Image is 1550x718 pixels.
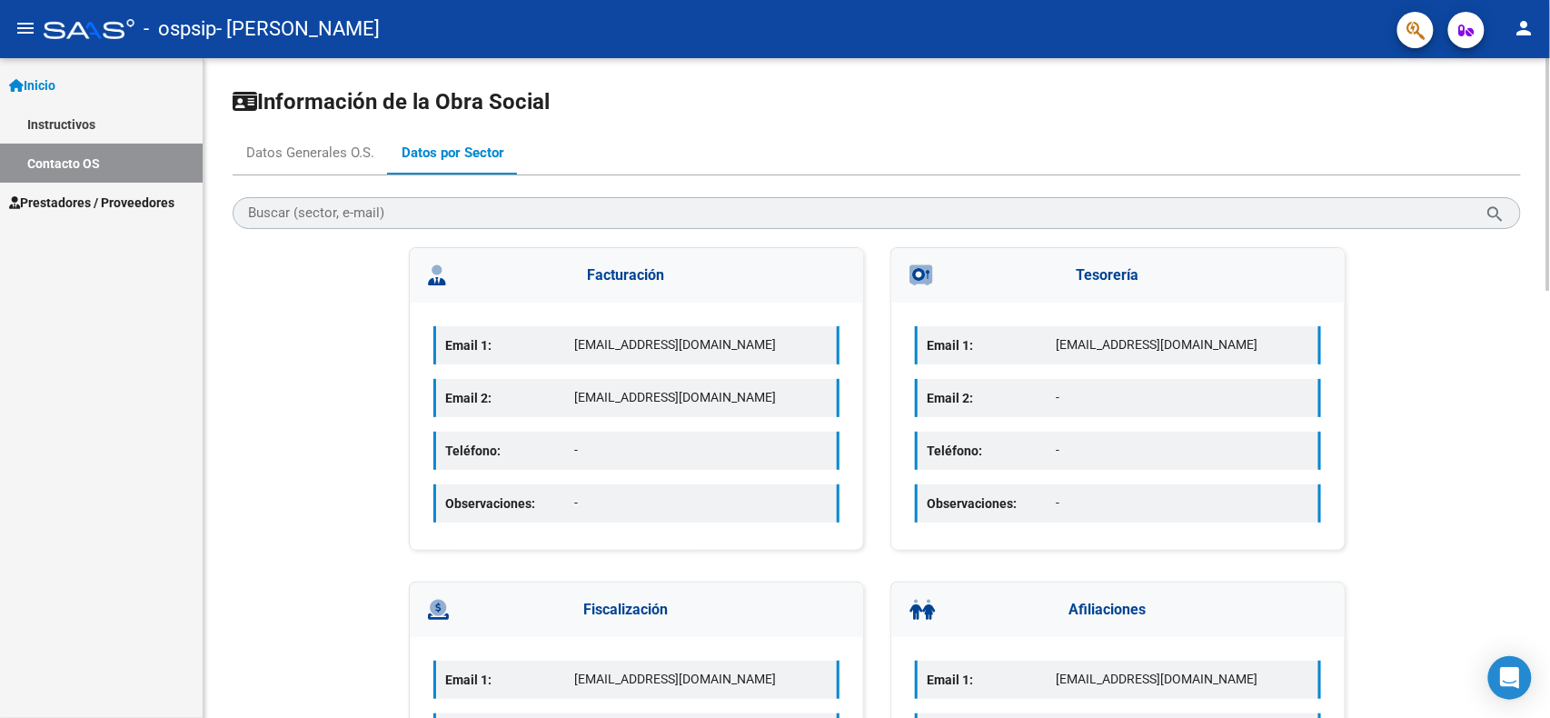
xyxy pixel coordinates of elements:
span: Inicio [9,75,55,95]
p: [EMAIL_ADDRESS][DOMAIN_NAME] [574,670,828,689]
p: Teléfono: [445,441,574,461]
mat-icon: search [1485,202,1506,224]
mat-icon: person [1514,17,1535,39]
p: Email 1: [445,335,574,355]
p: Email 2: [445,388,574,408]
span: Prestadores / Proveedores [9,193,174,213]
h3: Facturación [410,248,863,303]
p: - [1056,388,1309,407]
p: [EMAIL_ADDRESS][DOMAIN_NAME] [1056,670,1309,689]
span: - ospsip [144,9,216,49]
p: - [574,441,828,460]
h3: Fiscalización [410,583,863,637]
p: [EMAIL_ADDRESS][DOMAIN_NAME] [574,335,828,354]
p: Observaciones: [445,494,574,514]
h3: Afiliaciones [891,583,1345,637]
p: [EMAIL_ADDRESS][DOMAIN_NAME] [574,388,828,407]
div: Datos Generales O.S. [246,143,374,163]
mat-icon: menu [15,17,36,39]
p: - [574,494,828,513]
p: Observaciones: [927,494,1056,514]
p: Teléfono: [927,441,1056,461]
div: Open Intercom Messenger [1488,656,1532,700]
h3: Tesorería [891,248,1345,303]
p: - [1056,441,1309,460]
p: Email 2: [927,388,1056,408]
p: Email 1: [927,670,1056,690]
span: - [PERSON_NAME] [216,9,380,49]
p: [EMAIL_ADDRESS][DOMAIN_NAME] [1056,335,1309,354]
p: Email 1: [445,670,574,690]
p: - [1056,494,1309,513]
h1: Información de la Obra Social [233,87,1521,116]
p: Email 1: [927,335,1056,355]
div: Datos por Sector [402,143,504,163]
